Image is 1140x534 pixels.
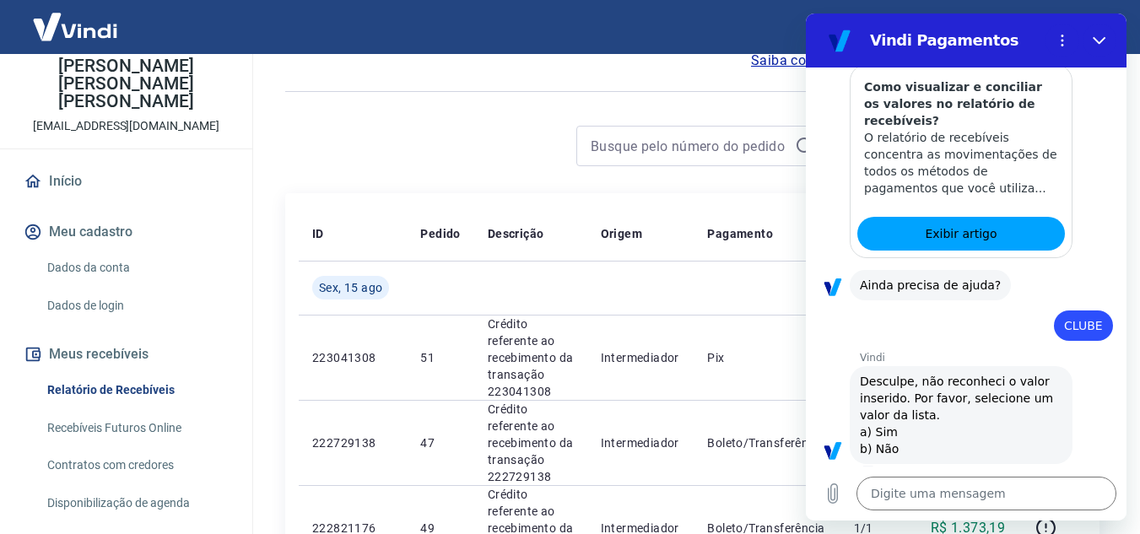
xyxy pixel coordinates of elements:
[312,225,324,242] p: ID
[41,411,232,445] a: Recebíveis Futuros Online
[1059,12,1120,43] button: Sair
[420,225,460,242] p: Pedido
[312,434,393,451] p: 222729138
[41,289,232,323] a: Dados de login
[707,225,773,242] p: Pagamento
[33,117,219,135] p: [EMAIL_ADDRESS][DOMAIN_NAME]
[41,251,232,285] a: Dados da conta
[41,448,232,483] a: Contratos com credores
[41,486,232,521] a: Disponibilização de agenda
[14,57,239,111] p: [PERSON_NAME] [PERSON_NAME] [PERSON_NAME]
[488,401,574,485] p: Crédito referente ao recebimento da transação 222729138
[591,133,788,159] input: Busque pelo número do pedido
[601,349,681,366] p: Intermediador
[420,434,460,451] p: 47
[20,163,232,200] a: Início
[41,373,232,407] a: Relatório de Recebíveis
[20,1,130,52] img: Vindi
[601,434,681,451] p: Intermediador
[20,336,232,373] button: Meus recebíveis
[20,213,232,251] button: Meu cadastro
[312,349,393,366] p: 223041308
[420,349,460,366] p: 51
[488,225,544,242] p: Descrição
[319,279,382,296] span: Sex, 15 ago
[488,316,574,400] p: Crédito referente ao recebimento da transação 223041308
[601,225,642,242] p: Origem
[806,13,1126,521] iframe: Janela de mensagens
[707,349,826,366] p: Pix
[707,434,826,451] p: Boleto/Transferência
[751,51,1099,71] a: Saiba como funciona a programação dos recebimentos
